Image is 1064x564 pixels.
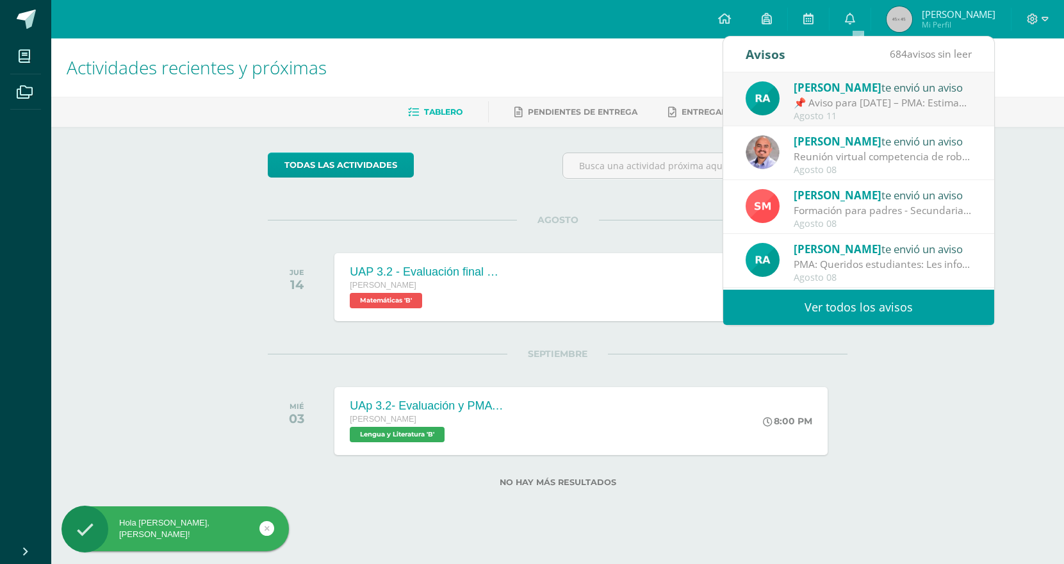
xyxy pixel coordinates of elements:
div: JUE [290,268,304,277]
span: Actividades recientes y próximas [67,55,327,79]
div: Agosto 11 [794,111,972,122]
a: todas las Actividades [268,153,414,178]
div: te envió un aviso [794,79,972,95]
img: f4ddca51a09d81af1cee46ad6847c426.png [746,135,780,169]
input: Busca una actividad próxima aquí... [563,153,847,178]
div: UAP 3.2 - Evaluación final de unidad sobre algebra de matrices y matriz inversa [350,265,503,279]
span: [PERSON_NAME] [794,242,881,256]
div: te envió un aviso [794,133,972,149]
div: 📌 Aviso para Mañana – PMA: Estimados estudiantes, Les informo que mañana se llevará a cabo el PMA... [794,95,972,110]
span: Matemáticas 'B' [350,293,422,308]
div: te envió un aviso [794,240,972,257]
span: [PERSON_NAME] [794,188,881,203]
div: Reunión virtual competencia de robótica en Cobán: Buen día saludos cordiales, el día de hoy a las... [794,149,972,164]
a: Entregadas [668,102,739,122]
div: Avisos [746,37,785,72]
label: No hay más resultados [268,477,847,487]
span: Lengua y Literatura 'B' [350,427,445,442]
div: 8:00 PM [763,415,812,427]
div: 03 [289,411,304,426]
a: Pendientes de entrega [514,102,637,122]
span: Mi Perfil [922,19,995,30]
span: AGOSTO [517,214,599,226]
span: SEPTIEMBRE [507,348,608,360]
span: Tablero [424,107,462,117]
span: 684 [890,47,907,61]
span: Pendientes de entrega [528,107,637,117]
span: Entregadas [682,107,739,117]
div: PMA: Queridos estudiantes: Les informo que la próxima semana se realizarán las evaluaciones de me... [794,257,972,272]
span: [PERSON_NAME] [794,134,881,149]
span: [PERSON_NAME] [794,80,881,95]
div: Agosto 08 [794,165,972,176]
div: UAp 3.2- Evaluación y PMA 3.2 [350,399,503,413]
div: MIÉ [289,402,304,411]
div: 14 [290,277,304,292]
img: d166cc6b6add042c8d443786a57c7763.png [746,81,780,115]
div: Formación para padres - Secundaria: Estimada Familia Marista del Liceo Guatemala, saludos y bendi... [794,203,972,218]
a: Ver todos los avisos [723,290,994,325]
div: Hola [PERSON_NAME], [PERSON_NAME]! [61,517,289,540]
div: Agosto 08 [794,219,972,229]
img: 45x45 [887,6,912,32]
a: Tablero [408,102,462,122]
div: Agosto 08 [794,272,972,283]
div: te envió un aviso [794,187,972,203]
img: d166cc6b6add042c8d443786a57c7763.png [746,243,780,277]
span: [PERSON_NAME] [350,415,416,424]
span: [PERSON_NAME] [350,281,416,290]
span: avisos sin leer [890,47,972,61]
img: a4c9654d905a1a01dc2161da199b9124.png [746,189,780,223]
span: [PERSON_NAME] [922,8,995,21]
